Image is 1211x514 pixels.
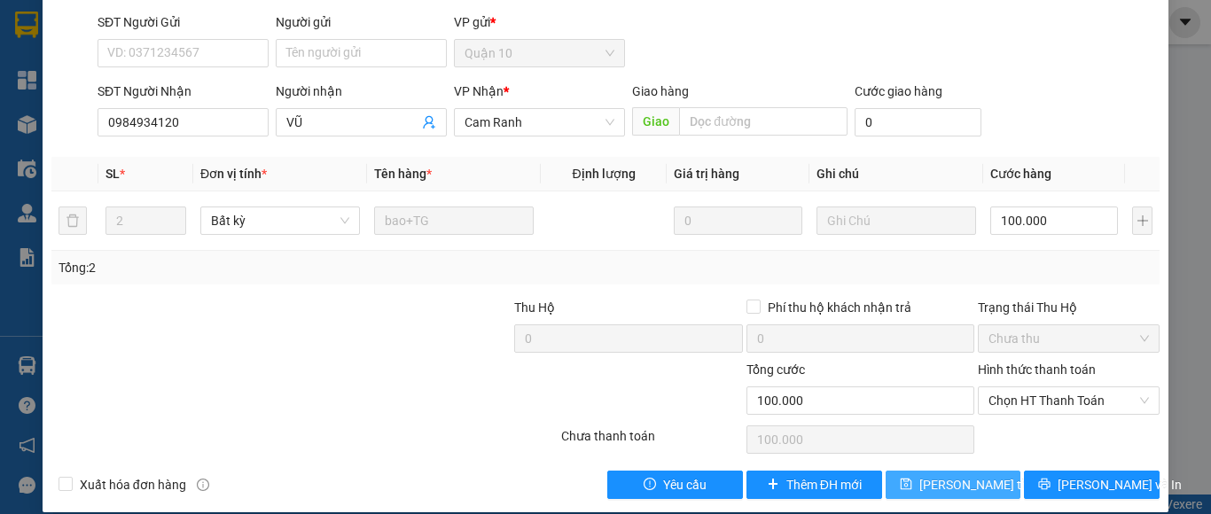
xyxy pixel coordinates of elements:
span: user-add [422,115,436,129]
span: Cam Ranh [465,109,614,136]
span: Bất kỳ [211,207,349,234]
button: exclamation-circleYêu cầu [607,471,743,499]
div: Chưa thanh toán [559,426,745,457]
span: SL [105,167,120,181]
span: Đơn vị tính [200,167,267,181]
span: Thêm ĐH mới [786,475,862,495]
span: Yêu cầu [663,475,707,495]
div: VP gửi [454,12,625,32]
span: printer [1038,478,1051,492]
label: Hình thức thanh toán [978,362,1096,377]
span: Chưa thu [988,325,1149,352]
button: delete [59,206,87,235]
input: Ghi Chú [816,206,976,235]
div: SĐT Người Nhận [98,82,269,101]
span: Xuất hóa đơn hàng [73,475,193,495]
div: SĐT Người Gửi [98,12,269,32]
b: [DOMAIN_NAME] [149,67,244,82]
div: Trạng thái Thu Hộ [978,298,1160,317]
input: Cước giao hàng [855,108,981,136]
button: plus [1132,206,1152,235]
b: Gửi khách hàng [109,26,176,109]
span: [PERSON_NAME] và In [1058,475,1182,495]
span: Giao hàng [632,84,689,98]
span: save [900,478,912,492]
span: Chọn HT Thanh Toán [988,387,1149,414]
span: exclamation-circle [644,478,656,492]
span: Thu Hộ [514,300,555,315]
button: save[PERSON_NAME] thay đổi [886,471,1021,499]
span: Tổng cước [746,362,805,377]
span: Định lượng [572,167,635,181]
span: plus [767,478,779,492]
th: Ghi chú [809,157,983,191]
span: VP Nhận [454,84,504,98]
button: printer[PERSON_NAME] và In [1024,471,1160,499]
span: [PERSON_NAME] thay đổi [919,475,1061,495]
span: Cước hàng [990,167,1051,181]
span: Phí thu hộ khách nhận trả [761,298,918,317]
input: 0 [674,206,801,235]
span: Tên hàng [374,167,432,181]
span: info-circle [197,479,209,491]
span: Quận 10 [465,40,614,66]
div: Người nhận [276,82,447,101]
input: Dọc đường [679,107,848,136]
label: Cước giao hàng [855,84,942,98]
span: Giá trị hàng [674,167,739,181]
li: (c) 2017 [149,84,244,106]
img: logo.jpg [192,22,235,65]
b: Hòa [GEOGRAPHIC_DATA] [22,114,90,229]
input: VD: Bàn, Ghế [374,206,534,235]
div: Người gửi [276,12,447,32]
span: Giao [632,107,679,136]
div: Tổng: 2 [59,258,469,277]
button: plusThêm ĐH mới [746,471,882,499]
